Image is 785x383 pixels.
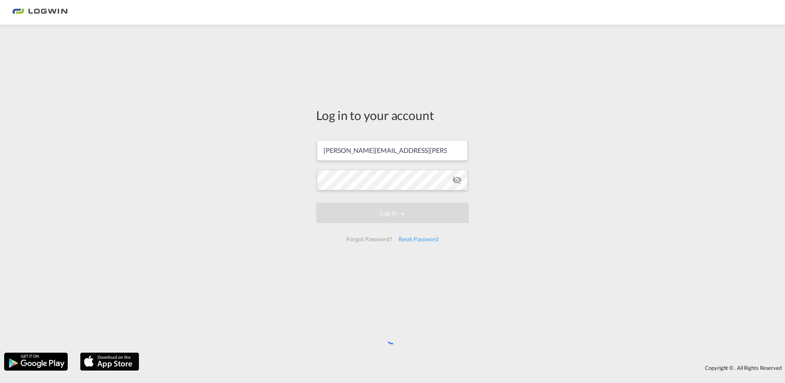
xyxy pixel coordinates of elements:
[317,140,468,161] input: Enter email/phone number
[316,203,469,223] button: LOGIN
[3,352,69,371] img: google.png
[343,232,395,247] div: Forgot Password?
[395,232,442,247] div: Reset Password
[12,3,68,22] img: bc73a0e0d8c111efacd525e4c8ad7d32.png
[452,175,462,185] md-icon: icon-eye-off
[143,361,785,375] div: Copyright © . All Rights Reserved
[79,352,140,371] img: apple.png
[316,106,469,124] div: Log in to your account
